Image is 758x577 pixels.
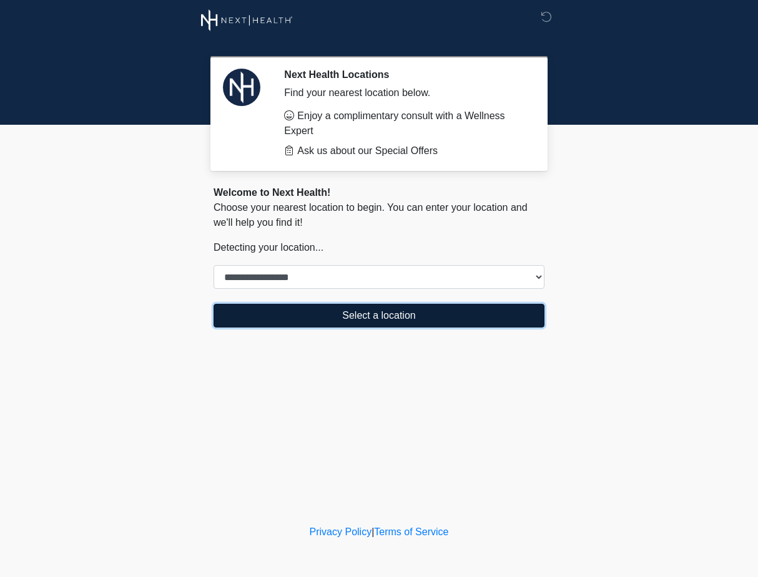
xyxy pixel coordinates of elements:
[284,69,526,80] h2: Next Health Locations
[214,202,528,228] span: Choose your nearest location to begin. You can enter your location and we'll help you find it!
[201,9,293,31] img: Next Health Wellness Logo
[284,85,526,100] div: Find your nearest location below.
[284,143,526,158] li: Ask us about our Special Offers
[223,69,260,106] img: Agent Avatar
[214,304,544,327] button: Select a location
[284,109,526,138] li: Enjoy a complimentary consult with a Wellness Expert
[310,526,372,537] a: Privacy Policy
[374,526,448,537] a: Terms of Service
[214,242,323,253] span: Detecting your location...
[372,526,374,537] a: |
[214,185,544,200] div: Welcome to Next Health!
